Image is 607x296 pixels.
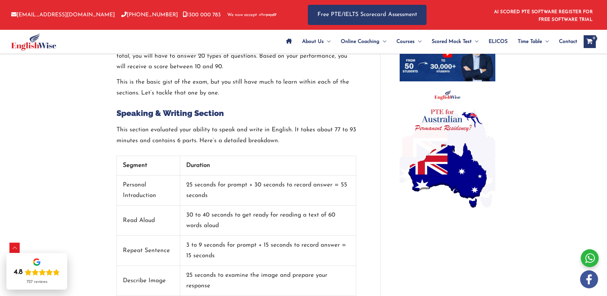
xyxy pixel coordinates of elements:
span: We now accept [227,12,257,18]
span: Online Coaching [341,30,379,53]
td: Personal Introduction [117,176,180,206]
img: cropped-ew-logo [11,33,56,51]
a: 1300 000 783 [183,12,221,18]
span: Contact [559,30,577,53]
a: Contact [554,30,577,53]
span: Menu Toggle [324,30,331,53]
td: Read Aloud [117,206,180,236]
span: Courses [396,30,415,53]
a: Online CoachingMenu Toggle [336,30,391,53]
span: Scored Mock Test [432,30,472,53]
div: 727 reviews [27,279,47,284]
td: Duration [180,156,356,176]
a: AI SCORED PTE SOFTWARE REGISTER FOR FREE SOFTWARE TRIAL [494,10,593,22]
a: Scored Mock TestMenu Toggle [427,30,483,53]
a: CoursesMenu Toggle [391,30,427,53]
div: 4.8 [14,268,23,277]
img: white-facebook.png [580,270,598,288]
nav: Site Navigation: Main Menu [281,30,577,53]
td: Repeat Sentence [117,236,180,266]
span: ELICOS [489,30,507,53]
td: 30 to 40 seconds to get ready for reading a text of 60 words aloud [180,206,356,236]
a: About UsMenu Toggle [297,30,336,53]
a: Time TableMenu Toggle [513,30,554,53]
span: Menu Toggle [472,30,478,53]
td: 3 to 9 seconds for prompt + 15 seconds to record answer = 15 seconds [180,236,356,266]
span: Menu Toggle [379,30,386,53]
span: Time Table [518,30,542,53]
a: View Shopping Cart, empty [584,35,596,48]
img: Afterpay-Logo [259,13,276,17]
p: This is the basic gist of the exam, but you still have much to learn within each of the sections.... [116,77,356,98]
div: Rating: 4.8 out of 5 [14,268,60,277]
td: Describe Image [117,266,180,296]
td: Segment [117,156,180,176]
h2: Speaking & Writing Section [116,108,356,119]
p: When you appear for PTE, you will be graded based on your skills in all four areas. In total, you... [116,40,356,72]
span: About Us [302,30,324,53]
span: Menu Toggle [415,30,421,53]
td: 25 seconds to examine the image and prepare your response [180,266,356,296]
p: This section evaluated your ability to speak and write in English. It takes about 77 to 93 minute... [116,125,356,146]
a: [PHONE_NUMBER] [121,12,178,18]
a: [EMAIL_ADDRESS][DOMAIN_NAME] [11,12,115,18]
aside: Header Widget 1 [490,4,596,25]
td: 25 seconds for prompt + 30 seconds to record answer = 55 seconds [180,176,356,206]
a: ELICOS [483,30,513,53]
span: Menu Toggle [542,30,549,53]
a: Free PTE/IELTS Scorecard Assessment [308,5,427,25]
